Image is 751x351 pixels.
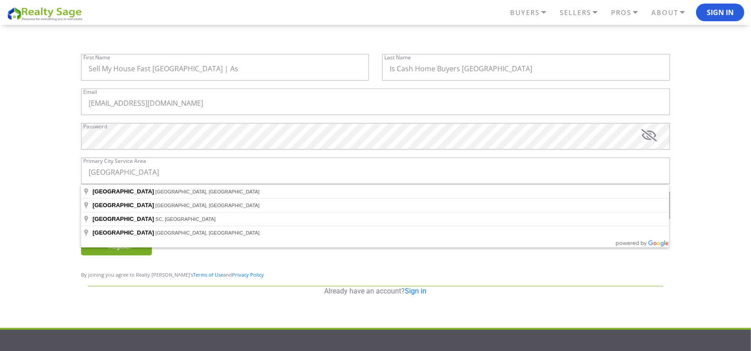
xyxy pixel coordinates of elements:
label: Last Name [384,55,411,60]
span: [GEOGRAPHIC_DATA] [93,188,154,195]
span: [GEOGRAPHIC_DATA] [93,216,154,222]
span: [GEOGRAPHIC_DATA] [93,202,154,208]
span: [GEOGRAPHIC_DATA] [93,229,154,236]
label: Primary City Service Area [83,158,146,164]
p: Already have an account? [88,286,663,296]
span: [GEOGRAPHIC_DATA], [GEOGRAPHIC_DATA] [155,230,259,235]
a: PROS [609,5,649,20]
label: Password [83,124,107,129]
a: ABOUT [649,5,696,20]
span: SC, [GEOGRAPHIC_DATA] [155,216,216,222]
span: [GEOGRAPHIC_DATA], [GEOGRAPHIC_DATA] [155,189,259,194]
span: [GEOGRAPHIC_DATA], [GEOGRAPHIC_DATA] [155,203,259,208]
img: REALTY SAGE [7,6,86,21]
a: Sign in [405,287,427,295]
label: First Name [83,55,110,60]
span: By joining you agree to Realty [PERSON_NAME]’s and [81,271,264,278]
a: Terms of Use [193,271,223,278]
label: Email [83,89,97,95]
a: BUYERS [508,5,557,20]
a: SELLERS [557,5,609,20]
button: Sign In [696,4,744,21]
a: Privacy Policy [232,271,264,278]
